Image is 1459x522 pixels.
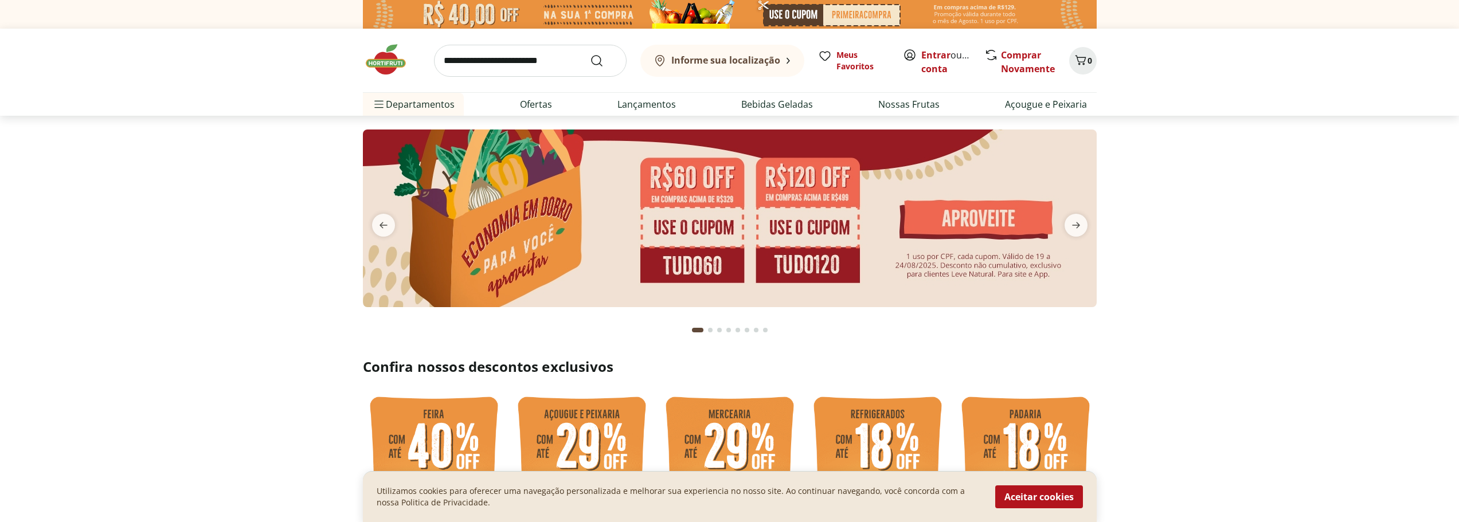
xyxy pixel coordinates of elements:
[520,97,552,111] a: Ofertas
[1055,214,1097,237] button: next
[752,316,761,344] button: Go to page 7 from fs-carousel
[434,45,627,77] input: search
[363,129,1097,307] img: cupom
[1005,97,1087,111] a: Açougue e Peixaria
[617,97,676,111] a: Lançamentos
[590,54,617,68] button: Submit Search
[372,91,455,118] span: Departamentos
[818,49,889,72] a: Meus Favoritos
[640,45,804,77] button: Informe sua localização
[836,49,889,72] span: Meus Favoritos
[724,316,733,344] button: Go to page 4 from fs-carousel
[878,97,940,111] a: Nossas Frutas
[733,316,742,344] button: Go to page 5 from fs-carousel
[372,91,386,118] button: Menu
[363,358,1097,376] h2: Confira nossos descontos exclusivos
[363,42,420,77] img: Hortifruti
[761,316,770,344] button: Go to page 8 from fs-carousel
[671,54,780,66] b: Informe sua localização
[377,485,981,508] p: Utilizamos cookies para oferecer uma navegação personalizada e melhorar sua experiencia no nosso ...
[921,48,972,76] span: ou
[363,214,404,237] button: previous
[742,316,752,344] button: Go to page 6 from fs-carousel
[1069,47,1097,74] button: Carrinho
[741,97,813,111] a: Bebidas Geladas
[995,485,1083,508] button: Aceitar cookies
[715,316,724,344] button: Go to page 3 from fs-carousel
[690,316,706,344] button: Current page from fs-carousel
[921,49,950,61] a: Entrar
[1001,49,1055,75] a: Comprar Novamente
[706,316,715,344] button: Go to page 2 from fs-carousel
[921,49,984,75] a: Criar conta
[1088,55,1092,66] span: 0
